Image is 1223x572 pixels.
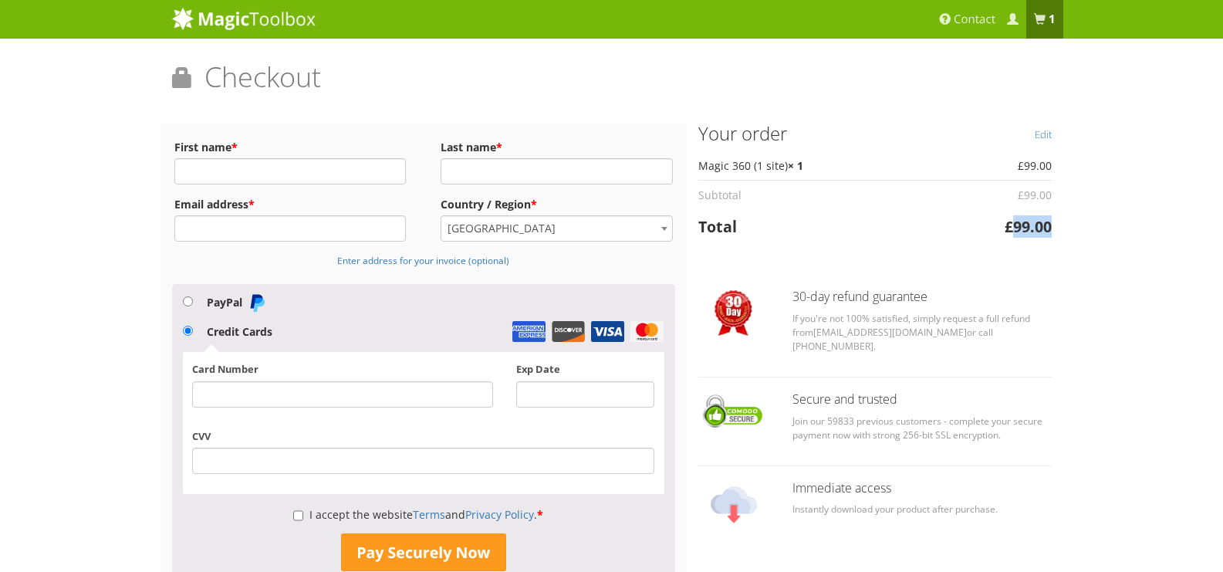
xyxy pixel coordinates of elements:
abbr: required [496,140,502,154]
span: £ [1005,216,1013,237]
abbr: required [531,197,537,212]
bdi: 99.00 [1005,216,1052,237]
bdi: 99.00 [1018,158,1052,173]
h3: 30-day refund guarantee [792,290,1052,304]
label: Country / Region [441,194,673,215]
img: Checkout [698,393,769,430]
p: Join our 59833 previous customers - complete your secure payment now with strong 256-bit SSL encr... [792,415,1052,442]
img: Discover [551,321,586,342]
iframe: Secure Credit Card Frame - Credit Card Number [202,387,482,402]
bdi: 99.00 [1018,188,1052,202]
p: Instantly download your product after purchase. [792,503,1052,516]
h1: Checkout [172,62,1052,104]
button: Pay Securely Now [341,533,506,572]
a: Edit [1035,124,1052,145]
label: Credit Cards [207,324,272,339]
input: I accept the websiteTermsandPrivacy Policy.* [293,503,303,529]
abbr: required [231,140,238,154]
label: I accept the website and . [293,507,543,522]
img: MasterCard [630,321,664,342]
a: [EMAIL_ADDRESS][DOMAIN_NAME] [813,326,967,339]
h3: Your order [698,124,1052,144]
label: Exp Date [516,362,560,377]
iframe: Secure Credit Card Frame - CVV [202,453,644,469]
img: Checkout [715,290,752,336]
h3: Immediate access [792,482,1052,496]
img: Amex [512,321,546,342]
label: CVV [192,429,211,444]
iframe: Secure Credit Card Frame - Expiration Date [526,387,645,402]
span: £ [1018,158,1024,173]
h3: Secure and trusted [792,393,1052,407]
a: Privacy Policy [465,507,534,522]
th: Total [698,209,934,244]
abbr: required [248,197,255,212]
span: Country / Region [441,215,673,242]
small: Enter address for your invoice (optional) [337,254,509,266]
abbr: required [537,507,543,522]
a: Enter address for your invoice (optional) [337,252,509,267]
a: Terms [413,507,445,522]
span: £ [1018,188,1024,202]
img: PayPal [248,293,266,312]
img: Checkout [711,482,757,528]
th: Subtotal [698,180,934,209]
img: MagicToolbox.com - Image tools for your website [172,7,316,30]
label: Last name [441,137,673,158]
label: PayPal [207,295,266,310]
span: Contact [954,12,995,27]
b: 1 [1049,12,1056,27]
label: Email address [174,194,407,215]
span: India [441,216,672,241]
label: Card Number [192,362,258,377]
td: Magic 360 (1 site) [698,151,934,180]
img: Visa [590,321,625,342]
label: First name [174,137,407,158]
p: If you're not 100% satisfied, simply request a full refund from or call [PHONE_NUMBER]. [792,312,1052,354]
strong: × 1 [788,158,803,173]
